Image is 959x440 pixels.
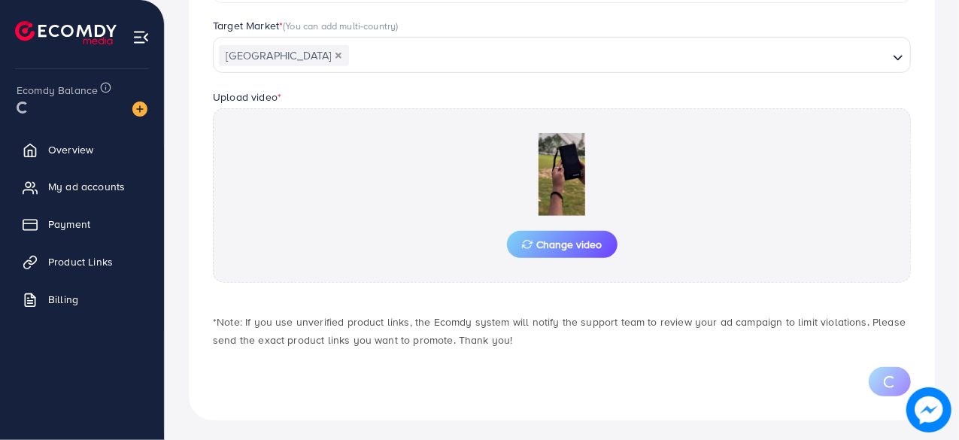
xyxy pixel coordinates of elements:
span: Overview [48,142,93,157]
a: Product Links [11,247,153,277]
img: Preview Image [487,133,637,216]
input: Search for option [351,44,887,68]
img: image [132,102,147,117]
img: logo [15,21,117,44]
p: *Note: If you use unverified product links, the Ecomdy system will notify the support team to rev... [213,313,911,349]
label: Upload video [213,90,281,105]
span: [GEOGRAPHIC_DATA] [219,45,349,66]
a: Billing [11,284,153,314]
button: Change video [507,231,618,258]
label: Target Market [213,18,399,33]
a: Payment [11,209,153,239]
a: My ad accounts [11,171,153,202]
span: (You can add multi-country) [283,19,398,32]
span: Billing [48,292,78,307]
span: Payment [48,217,90,232]
img: menu [132,29,150,46]
div: Search for option [213,37,911,73]
img: image [906,387,951,432]
span: Ecomdy Balance [17,83,98,98]
span: My ad accounts [48,179,125,194]
button: Deselect Pakistan [335,52,342,59]
span: Product Links [48,254,113,269]
span: Change video [522,239,602,250]
a: Overview [11,135,153,165]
